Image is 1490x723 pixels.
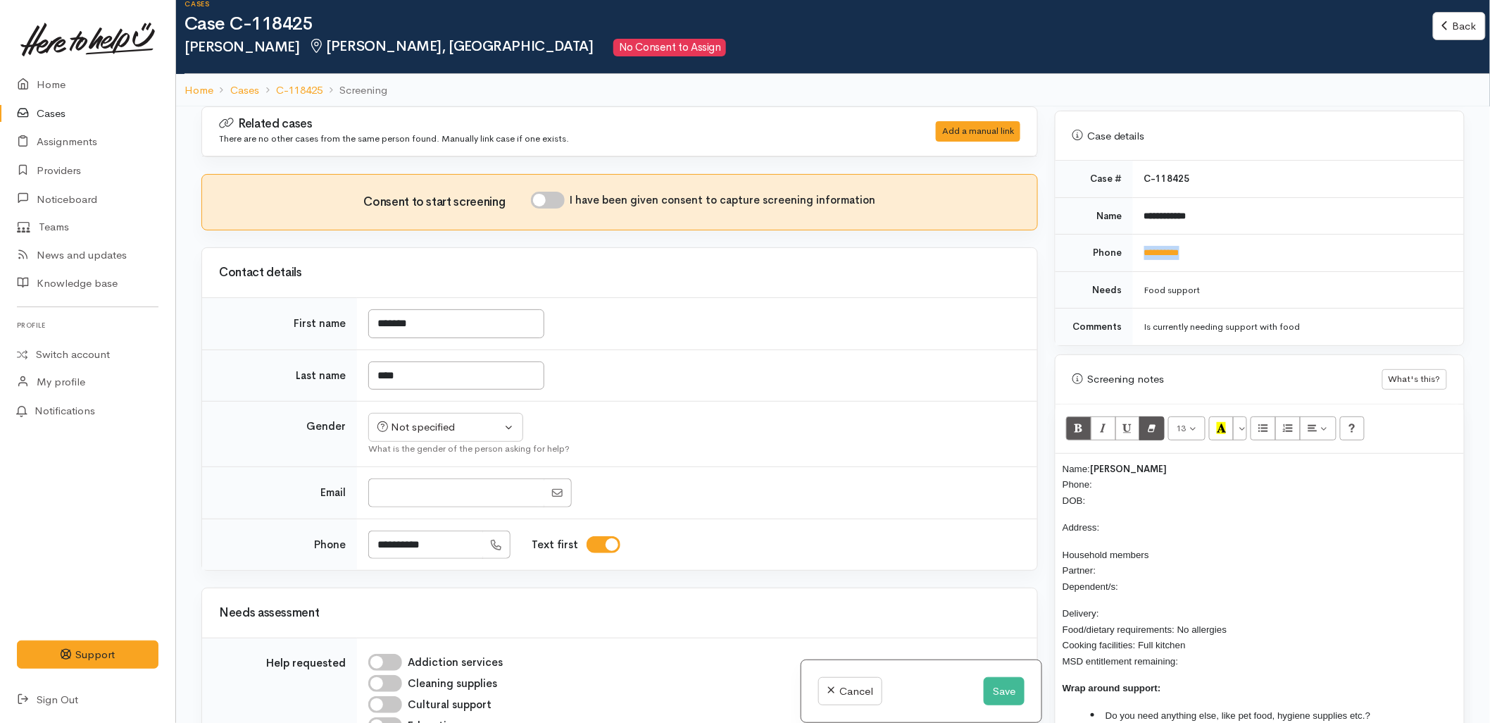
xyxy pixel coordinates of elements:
li: Screening [323,82,387,99]
button: Bold (CTRL+B) [1066,416,1091,440]
nav: breadcrumb [176,74,1490,107]
button: Paragraph [1300,416,1336,440]
label: Text first [532,537,578,553]
span: [PERSON_NAME], [GEOGRAPHIC_DATA] [308,37,594,55]
td: Phone [1056,235,1133,272]
span: Address: [1063,522,1100,533]
span: No Consent to Assign [613,39,726,56]
div: Is currently needing support with food [1144,320,1447,334]
span: Name: [1063,464,1090,474]
div: Case details [1072,128,1447,144]
button: Support [17,641,158,669]
td: Comments [1056,309,1133,345]
a: C-118425 [276,82,323,99]
button: What's this? [1382,369,1447,390]
h3: Consent to start screening [363,196,530,209]
button: Recent Color [1209,416,1234,440]
span: 13 [1177,422,1187,434]
div: Screening notes [1072,371,1382,388]
h2: [PERSON_NAME] [184,39,1433,56]
button: Not specified [368,413,523,442]
button: Ordered list (CTRL+SHIFT+NUM8) [1275,416,1301,440]
button: Italic (CTRL+I) [1091,416,1116,440]
label: Cultural support [408,697,492,713]
td: Needs [1056,271,1133,309]
div: Food support [1144,283,1447,297]
h3: Needs assessment [219,607,1020,620]
td: Case # [1056,161,1133,197]
label: Gender [306,419,346,435]
h3: Related cases [219,117,884,131]
span: Wrap around support: [1063,683,1161,693]
label: Phone [314,537,346,553]
button: Unordered list (CTRL+SHIFT+NUM7) [1251,416,1276,440]
label: Cleaning supplies [408,676,497,692]
button: Underline (CTRL+U) [1115,416,1141,440]
b: C-118425 [1144,173,1190,185]
small: There are no other cases from the same person found. Manually link case if one exists. [219,132,569,144]
span: [PERSON_NAME] [1090,463,1167,475]
div: Add a manual link [936,121,1020,142]
div: Not specified [377,419,501,435]
button: Help [1340,416,1365,440]
button: More Color [1233,416,1247,440]
span: Do you need anything else, like pet food, hygiene supplies etc.? [1106,710,1370,721]
td: Name [1056,197,1133,235]
label: Addiction services [408,655,503,671]
label: First name [294,316,346,332]
label: Email [320,485,346,501]
h3: Contact details [219,266,1020,280]
div: What is the gender of the person asking for help? [368,442,1020,456]
a: Home [184,82,213,99]
label: Last name [296,368,346,384]
span: Delivery: Food/dietary requirements: No allergies Cooking facilities: Full kitchen MSD entitlemen... [1063,608,1227,667]
button: Font Size [1168,416,1206,440]
h1: Case C-118425 [184,14,1433,35]
label: I have been given consent to capture screening information [570,192,876,209]
button: Remove Font Style (CTRL+\) [1139,416,1165,440]
button: Save [984,677,1025,706]
a: Back [1433,12,1486,41]
h6: Profile [17,316,158,335]
span: Household members Partner: Dependent/s: [1063,550,1149,592]
a: Cancel [818,677,882,706]
a: Cases [230,82,259,99]
span: Phone: DOB: [1063,479,1092,506]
